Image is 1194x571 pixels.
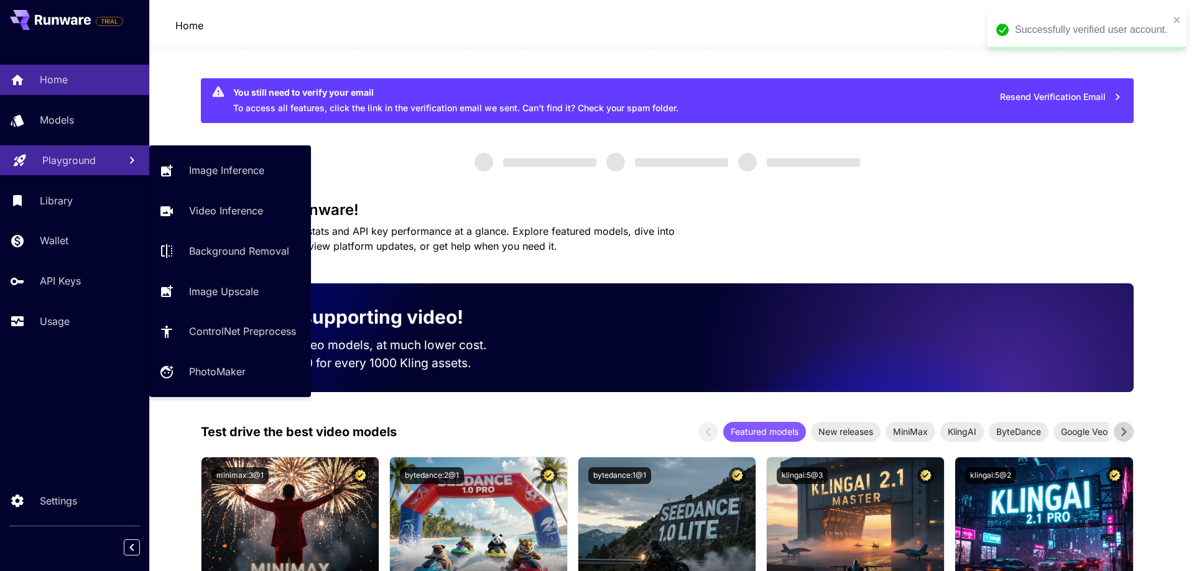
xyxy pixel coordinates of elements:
button: klingai:5@3 [777,467,828,484]
p: Usage [40,314,70,329]
p: Now supporting video! [256,303,463,331]
a: Image Inference [149,155,311,186]
button: Collapse sidebar [124,539,140,555]
span: MiniMax [886,425,935,438]
p: Home [40,72,68,87]
span: Add your payment card to enable full platform functionality. [96,14,123,29]
p: ControlNet Preprocess [189,324,296,339]
p: Video Inference [189,203,263,218]
span: ByteDance [989,425,1048,438]
p: Image Inference [189,163,264,178]
h3: Welcome to Runware! [201,201,1134,219]
span: Featured models [723,425,806,438]
p: PhotoMaker [189,364,246,379]
button: bytedance:2@1 [400,467,464,484]
div: You still need to verify your email [233,86,678,99]
p: Save up to $500 for every 1000 Kling assets. [221,354,511,372]
button: Certified Model – Vetted for best performance and includes a commercial license. [1106,467,1123,484]
p: Run the best video models, at much lower cost. [221,336,511,354]
p: Wallet [40,233,68,248]
a: PhotoMaker [149,357,311,387]
iframe: Chat Widget [1132,511,1194,571]
div: To access all features, click the link in the verification email we sent. Can’t find it? Check yo... [233,82,678,119]
p: Image Upscale [189,284,259,299]
button: Certified Model – Vetted for best performance and includes a commercial license. [352,467,369,484]
span: KlingAI [940,425,984,438]
span: Google Veo [1053,425,1115,438]
button: Resend Verification Email [993,85,1129,110]
p: Playground [42,153,96,168]
p: Home [175,18,203,33]
a: Background Removal [149,236,311,267]
p: Background Removal [189,244,289,258]
nav: breadcrumb [175,18,203,33]
span: TRIAL [96,17,123,26]
button: Certified Model – Vetted for best performance and includes a commercial license. [729,467,746,484]
p: Settings [40,493,77,508]
button: klingai:5@2 [965,467,1016,484]
button: minimax:3@1 [211,467,269,484]
p: Test drive the best video models [201,423,397,441]
div: Successfully verified user account. [1015,22,1169,37]
a: ControlNet Preprocess [149,316,311,347]
button: Certified Model – Vetted for best performance and includes a commercial license. [540,467,557,484]
p: API Keys [40,273,81,288]
span: New releases [811,425,881,438]
div: Collapse sidebar [133,536,149,559]
button: Certified Model – Vetted for best performance and includes a commercial license. [917,467,934,484]
button: close [1173,15,1182,25]
a: Image Upscale [149,276,311,306]
p: Library [40,193,73,208]
a: Video Inference [149,196,311,226]
button: bytedance:1@1 [588,467,651,484]
span: Check out your usage stats and API key performance at a glance. Explore featured models, dive int... [201,225,675,252]
p: Models [40,112,74,127]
